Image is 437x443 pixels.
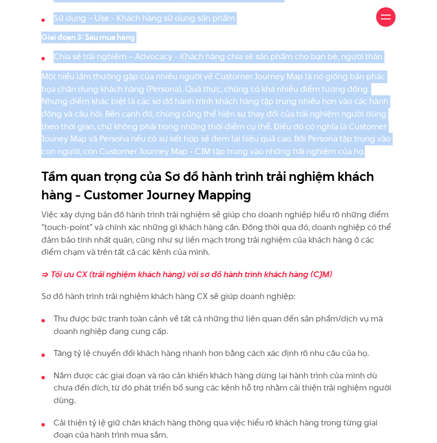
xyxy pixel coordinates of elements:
[41,268,332,280] a: => Tối ưu CX (trải nghiệm khách hàng) với sơ đồ hành trình khách hàng (CJM)
[41,71,396,158] p: Một hiểu lầm thường gặp của nhiều người về Customer Journey Map là nó giống bản phác họa chân dun...
[41,313,396,337] li: Thu được bức tranh toàn cảnh về tất cả những thứ liên quan đến sản phẩm/dịch vụ mà doanh nghiệp đ...
[41,51,396,63] li: Chia sẻ trải nghiệm – Advocacy - Khách hàng chia sẻ sản phẩm cho bạn bè, người thân​
[41,209,396,258] p: Việc xây dựng bản đồ hành trình trải nghiệm sẽ giúp cho doanh nghiệp hiểu rõ những điểm “touch-po...
[41,32,396,43] h4: Giai đoạn 3: Sau mua hàng
[41,417,396,442] li: Cải thiện tỷ lệ giữ chân khách hàng thông qua việc hiểu rõ khách hàng trong từng giai đoạn của hà...
[41,167,396,204] h2: Tầm quan trọng của Sơ đồ hành trình trải nghiệm khách hàng - Customer Journey Mapping
[41,347,396,360] li: Tăng tỷ lệ chuyển đổi khách hàng nhanh hơn bằng cách xác định rõ nhu cầu của họ.
[41,370,396,407] li: Nắm được các giai đoạn và rào cản khiến khách hàng dừng lại hành trình của mình dù chưa đến đích,...
[41,290,396,303] p: Sơ đồ hành trình trải nghiệm khách hàng CX sẽ giúp doanh nghiệp:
